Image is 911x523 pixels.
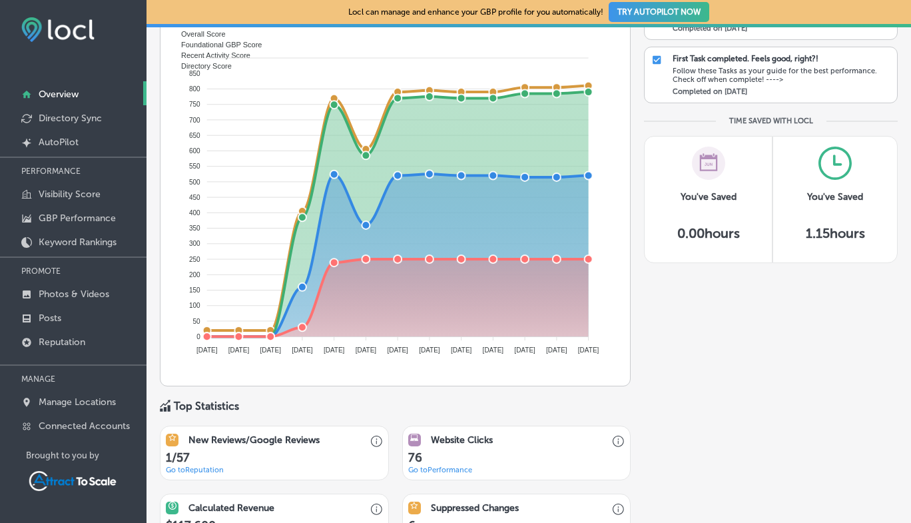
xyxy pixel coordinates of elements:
[171,62,232,70] span: Directory Score
[451,346,472,354] tspan: [DATE]
[189,147,200,155] tspan: 600
[39,420,130,432] p: Connected Accounts
[578,346,599,354] tspan: [DATE]
[228,346,250,354] tspan: [DATE]
[39,288,109,300] p: Photos & Videos
[677,225,740,241] h5: 0.00 hours
[189,256,200,263] tspan: 250
[189,163,200,170] tspan: 550
[39,189,101,200] p: Visibility Score
[189,117,200,124] tspan: 700
[408,450,625,465] h1: 76
[188,434,320,446] h3: New Reviews/Google Reviews
[189,209,200,217] tspan: 400
[171,41,262,49] span: Foundational GBP Score
[196,346,218,354] tspan: [DATE]
[189,132,200,139] tspan: 650
[431,434,493,446] h3: Website Clicks
[189,194,200,201] tspan: 450
[408,466,472,474] a: Go toPerformance
[39,89,79,100] p: Overview
[174,400,239,412] div: Top Statistics
[609,2,709,22] button: TRY AUTOPILOT NOW
[483,346,504,354] tspan: [DATE]
[387,346,408,354] tspan: [DATE]
[356,346,377,354] tspan: [DATE]
[39,396,116,408] p: Manage Locations
[292,346,313,354] tspan: [DATE]
[673,67,890,84] div: Follow these Tasks as your guide for the best performance. Check off when complete! ---->
[673,24,747,33] label: Completed on [DATE]
[166,450,382,465] h1: 1/57
[681,191,737,203] h3: You've Saved
[39,312,61,324] p: Posts
[188,502,274,514] h3: Calculated Revenue
[189,70,200,77] tspan: 850
[807,191,863,203] h3: You've Saved
[729,117,813,125] div: TIME SAVED WITH LOCL
[260,346,281,354] tspan: [DATE]
[39,113,102,124] p: Directory Sync
[514,346,535,354] tspan: [DATE]
[673,54,818,63] p: First Task completed. Feels good, right?!
[21,17,95,42] img: fda3e92497d09a02dc62c9cd864e3231.png
[39,213,116,224] p: GBP Performance
[189,179,200,186] tspan: 500
[171,51,250,59] span: Recent Activity Score
[324,346,345,354] tspan: [DATE]
[196,333,200,340] tspan: 0
[39,237,117,248] p: Keyword Rankings
[189,225,200,232] tspan: 350
[806,225,865,241] h5: 1.15 hours
[39,137,79,148] p: AutoPilot
[39,336,85,348] p: Reputation
[26,450,147,460] p: Brought to you by
[26,468,119,494] img: Attract To Scale
[189,101,200,108] tspan: 750
[431,502,519,514] h3: Suppressed Changes
[189,271,200,278] tspan: 200
[171,30,226,38] span: Overall Score
[189,240,200,247] tspan: 300
[189,286,200,294] tspan: 150
[419,346,440,354] tspan: [DATE]
[673,87,747,96] label: Completed on [DATE]
[166,466,224,474] a: Go toReputation
[193,318,201,325] tspan: 50
[189,85,200,93] tspan: 800
[546,346,567,354] tspan: [DATE]
[189,302,200,309] tspan: 100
